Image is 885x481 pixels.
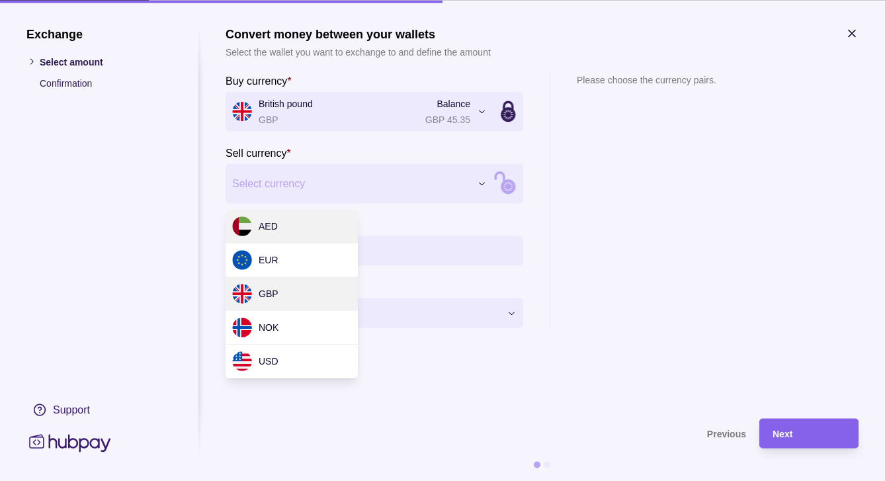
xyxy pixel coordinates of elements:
[259,356,278,367] span: USD
[259,288,278,299] span: GBP
[259,221,278,232] span: AED
[232,351,252,371] img: us
[232,216,252,236] img: ae
[232,284,252,304] img: gb
[259,255,278,265] span: EUR
[232,318,252,337] img: no
[232,250,252,270] img: eu
[259,322,278,333] span: NOK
